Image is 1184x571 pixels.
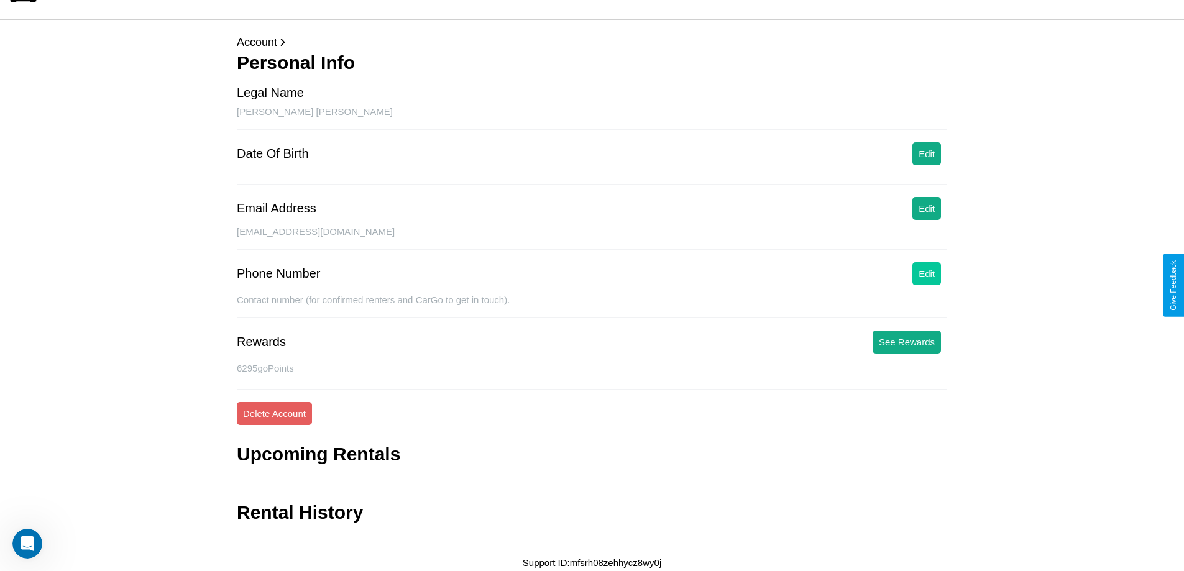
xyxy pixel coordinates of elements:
[237,32,947,52] p: Account
[912,262,941,285] button: Edit
[237,52,947,73] h3: Personal Info
[912,197,941,220] button: Edit
[237,335,286,349] div: Rewards
[237,295,947,318] div: Contact number (for confirmed renters and CarGo to get in touch).
[12,529,42,559] iframe: Intercom live chat
[237,444,400,465] h3: Upcoming Rentals
[873,331,941,354] button: See Rewards
[237,201,316,216] div: Email Address
[237,267,321,281] div: Phone Number
[237,147,309,161] div: Date Of Birth
[912,142,941,165] button: Edit
[1169,260,1178,311] div: Give Feedback
[237,106,947,130] div: [PERSON_NAME] [PERSON_NAME]
[237,86,304,100] div: Legal Name
[523,554,661,571] p: Support ID: mfsrh08zehhycz8wy0j
[237,402,312,425] button: Delete Account
[237,502,363,523] h3: Rental History
[237,360,947,377] p: 6295 goPoints
[237,226,947,250] div: [EMAIL_ADDRESS][DOMAIN_NAME]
